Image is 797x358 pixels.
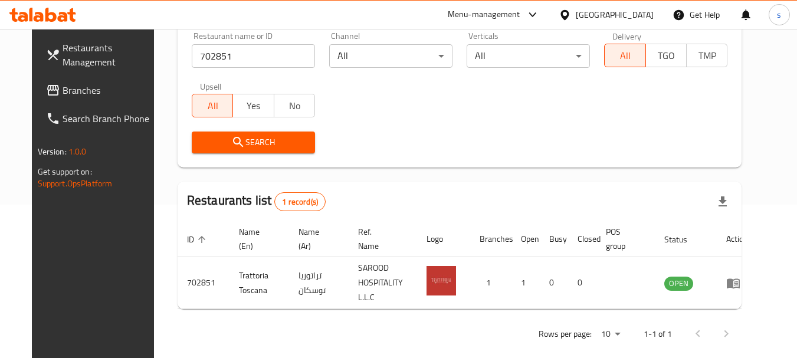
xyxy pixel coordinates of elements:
span: 1.0.0 [68,144,87,159]
div: [GEOGRAPHIC_DATA] [576,8,654,21]
div: Export file [709,188,737,216]
button: All [192,94,233,117]
button: All [604,44,645,67]
span: 1 record(s) [275,196,325,208]
div: OPEN [664,277,693,291]
td: 1 [511,257,540,309]
span: Name (En) [239,225,275,253]
th: Logo [417,221,470,257]
span: Ref. Name [358,225,403,253]
span: s [777,8,781,21]
span: Search [201,135,306,150]
span: ID [187,232,209,247]
th: Branches [470,221,511,257]
button: TMP [686,44,727,67]
th: Closed [568,221,596,257]
label: Delivery [612,32,642,40]
span: Get support on: [38,164,92,179]
div: Total records count [274,192,326,211]
span: OPEN [664,277,693,290]
button: Search [192,132,315,153]
th: Action [717,221,757,257]
div: All [467,44,590,68]
span: Version: [38,144,67,159]
span: No [279,97,310,114]
a: Search Branch Phone [37,104,165,133]
p: 1-1 of 1 [644,327,672,341]
img: Trattoria Toscana [427,266,456,295]
a: Support.OpsPlatform [38,176,113,191]
td: Trattoria Toscana [229,257,289,309]
div: Menu-management [448,8,520,22]
label: Upsell [200,82,222,90]
span: Branches [63,83,156,97]
th: Busy [540,221,568,257]
button: No [274,94,315,117]
p: Rows per page: [539,327,592,341]
span: POS group [606,225,641,253]
h2: Restaurants list [187,192,326,211]
table: enhanced table [178,221,757,309]
a: Branches [37,76,165,104]
td: تراتوريا توسكان [289,257,349,309]
span: Yes [238,97,269,114]
td: 0 [540,257,568,309]
span: Status [664,232,703,247]
span: All [609,47,641,64]
div: Rows per page: [596,326,625,343]
span: All [197,97,228,114]
th: Open [511,221,540,257]
span: TGO [651,47,682,64]
button: TGO [645,44,687,67]
span: Search Branch Phone [63,111,156,126]
span: Restaurants Management [63,41,156,69]
div: Menu [726,276,748,290]
a: Restaurants Management [37,34,165,76]
div: All [329,44,452,68]
input: Search for restaurant name or ID.. [192,44,315,68]
td: 702851 [178,257,229,309]
td: 1 [470,257,511,309]
button: Yes [232,94,274,117]
td: 0 [568,257,596,309]
td: SAROOD HOSPITALITY L.L.C [349,257,417,309]
span: Name (Ar) [299,225,334,253]
span: TMP [691,47,723,64]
